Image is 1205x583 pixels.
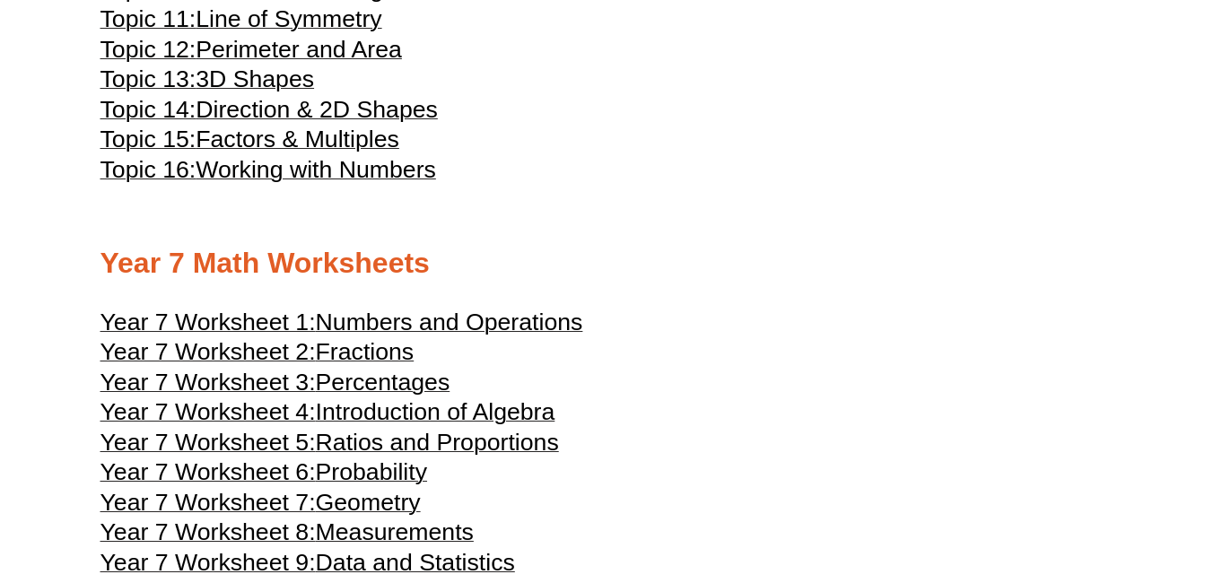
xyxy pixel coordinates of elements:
[100,5,196,32] span: Topic 11:
[100,134,399,152] a: Topic 15:Factors & Multiples
[196,156,436,183] span: Working with Numbers
[100,346,415,364] a: Year 7 Worksheet 2:Fractions
[100,406,555,424] a: Year 7 Worksheet 4:Introduction of Algebra
[100,489,316,516] span: Year 7 Worksheet 7:
[316,309,583,335] span: Numbers and Operations
[196,126,399,152] span: Factors & Multiples
[100,96,196,123] span: Topic 14:
[100,557,515,575] a: Year 7 Worksheet 9:Data and Statistics
[316,369,450,396] span: Percentages
[100,437,559,455] a: Year 7 Worksheet 5:Ratios and Proportions
[316,518,474,545] span: Measurements
[316,338,415,365] span: Fractions
[100,65,196,92] span: Topic 13:
[316,398,555,425] span: Introduction of Algebra
[100,458,316,485] span: Year 7 Worksheet 6:
[100,518,316,545] span: Year 7 Worksheet 8:
[196,5,381,32] span: Line of Symmetry
[316,549,515,576] span: Data and Statistics
[100,497,421,515] a: Year 7 Worksheet 7:Geometry
[100,156,196,183] span: Topic 16:
[316,429,559,456] span: Ratios and Proportions
[196,36,402,63] span: Perimeter and Area
[100,44,402,62] a: Topic 12:Perimeter and Area
[100,398,316,425] span: Year 7 Worksheet 4:
[100,13,382,31] a: Topic 11:Line of Symmetry
[100,245,1105,283] h2: Year 7 Math Worksheets
[100,549,316,576] span: Year 7 Worksheet 9:
[100,526,474,544] a: Year 7 Worksheet 8:Measurements
[906,380,1205,583] iframe: Chat Widget
[100,36,196,63] span: Topic 12:
[100,317,583,335] a: Year 7 Worksheet 1:Numbers and Operations
[316,458,427,485] span: Probability
[196,96,438,123] span: Direction & 2D Shapes
[100,377,450,395] a: Year 7 Worksheet 3:Percentages
[100,74,315,91] a: Topic 13:3D Shapes
[100,309,316,335] span: Year 7 Worksheet 1:
[100,369,316,396] span: Year 7 Worksheet 3:
[100,338,316,365] span: Year 7 Worksheet 2:
[100,164,436,182] a: Topic 16:Working with Numbers
[100,104,438,122] a: Topic 14:Direction & 2D Shapes
[196,65,314,92] span: 3D Shapes
[100,126,196,152] span: Topic 15:
[100,466,428,484] a: Year 7 Worksheet 6:Probability
[100,429,316,456] span: Year 7 Worksheet 5:
[316,489,421,516] span: Geometry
